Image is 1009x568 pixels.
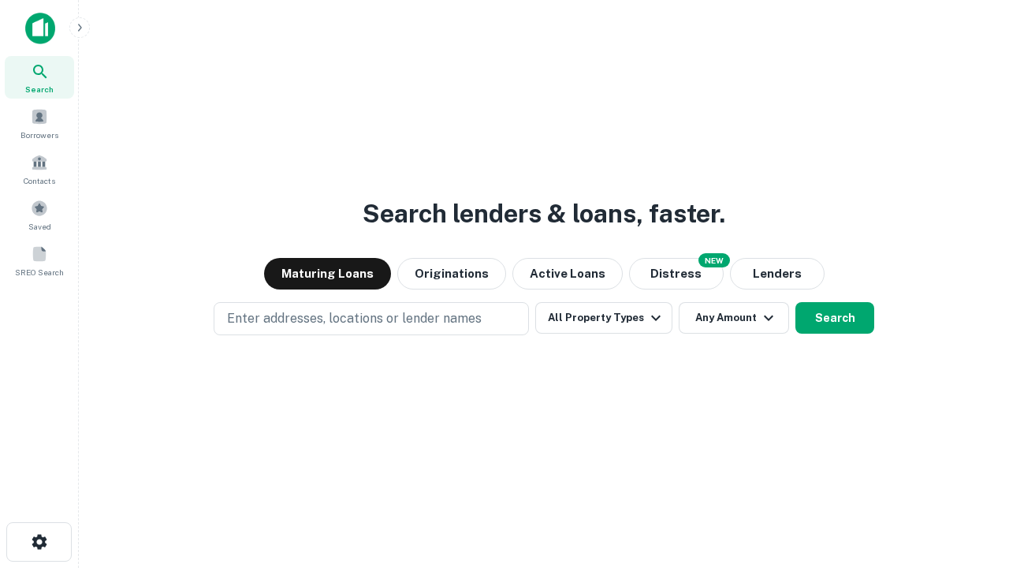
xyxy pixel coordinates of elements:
[5,148,74,190] a: Contacts
[679,302,789,334] button: Any Amount
[25,13,55,44] img: capitalize-icon.png
[363,195,725,233] h3: Search lenders & loans, faster.
[25,83,54,95] span: Search
[5,239,74,282] a: SREO Search
[28,220,51,233] span: Saved
[227,309,482,328] p: Enter addresses, locations or lender names
[795,302,874,334] button: Search
[535,302,672,334] button: All Property Types
[629,258,724,290] button: Search distressed loans with lien and other non-mortgage details.
[730,258,825,290] button: Lenders
[5,56,74,99] a: Search
[397,258,506,290] button: Originations
[15,266,64,278] span: SREO Search
[20,129,58,141] span: Borrowers
[5,102,74,144] a: Borrowers
[5,193,74,236] a: Saved
[698,253,730,267] div: NEW
[264,258,391,290] button: Maturing Loans
[24,174,55,187] span: Contacts
[930,442,1009,518] iframe: Chat Widget
[512,258,623,290] button: Active Loans
[214,302,529,335] button: Enter addresses, locations or lender names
